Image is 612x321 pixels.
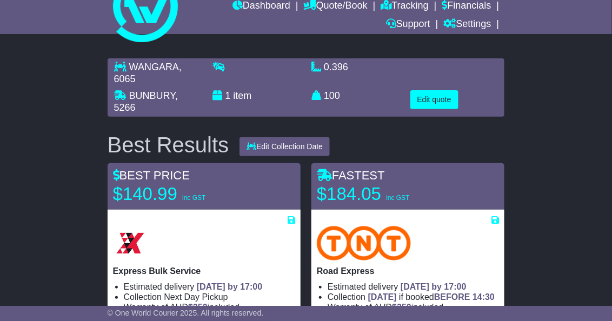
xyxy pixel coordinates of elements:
[113,169,190,182] span: BEST PRICE
[444,16,491,34] a: Settings
[386,194,409,202] span: inc GST
[124,282,295,292] li: Estimated delivery
[317,169,385,182] span: FASTEST
[328,302,499,312] li: Warranty of AUD included.
[113,266,295,276] p: Express Bulk Service
[434,292,470,302] span: BEFORE
[113,226,148,260] img: Border Express: Express Bulk Service
[317,183,452,205] p: $184.05
[368,292,397,302] span: [DATE]
[410,90,458,109] button: Edit quote
[114,90,178,113] span: , 5266
[129,62,179,72] span: WANGARA
[193,303,208,312] span: 250
[225,90,230,101] span: 1
[401,282,467,291] span: [DATE] by 17:00
[197,282,263,291] span: [DATE] by 17:00
[392,303,411,312] span: $
[328,292,499,302] li: Collection
[397,303,411,312] span: 250
[182,194,205,202] span: inc GST
[324,90,340,101] span: 100
[328,282,499,292] li: Estimated delivery
[102,133,235,157] div: Best Results
[164,292,228,302] span: Next Day Pickup
[368,292,495,302] span: if booked
[113,183,248,205] p: $140.99
[124,302,295,312] li: Warranty of AUD included.
[240,137,330,156] button: Edit Collection Date
[114,62,182,84] span: , 6065
[188,303,208,312] span: $
[317,226,411,260] img: TNT Domestic: Road Express
[124,292,295,302] li: Collection
[108,309,264,317] span: © One World Courier 2025. All rights reserved.
[324,62,348,72] span: 0.396
[129,90,175,101] span: BUNBURY
[387,16,430,34] a: Support
[233,90,251,101] span: item
[473,292,495,302] span: 14:30
[317,266,499,276] p: Road Express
